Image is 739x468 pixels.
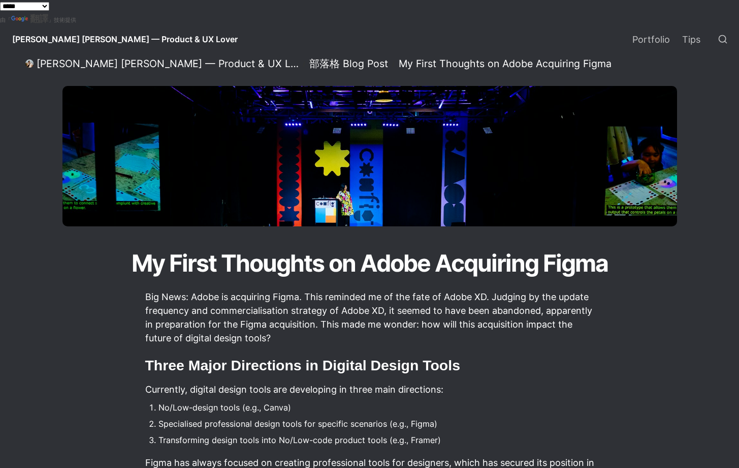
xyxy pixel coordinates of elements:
img: Google 翻譯 [11,16,30,23]
span: [PERSON_NAME] [PERSON_NAME] — Product & UX Lover [12,34,238,44]
a: My First Thoughts on Adobe Acquiring Figma [396,57,615,70]
a: 翻譯 [11,13,48,24]
a: Portfolio [626,25,676,53]
div: 部落格 Blog Post [309,57,388,70]
img: Daniel Lee — Product & UX Lover [25,60,34,68]
h1: My First Thoughts on Adobe Acquiring Figma [95,245,644,282]
a: [PERSON_NAME] [PERSON_NAME] — Product & UX Lover [4,25,246,53]
li: Transforming design tools into No/Low-code product tools (e.g., Framer) [158,432,595,448]
img: My First Thoughts on Adobe Acquiring Figma [62,86,677,226]
a: 部落格 Blog Post [306,57,391,70]
span: / [303,60,305,68]
a: Tips [676,25,706,53]
li: Specialised professional design tools for specific scenarios (e.g., Figma) [158,416,595,431]
p: Big News: Adobe is acquiring Figma. This reminded me of the fate of Adobe XD. Judging by the upda... [144,288,595,346]
div: My First Thoughts on Adobe Acquiring Figma [399,57,612,70]
div: [PERSON_NAME] [PERSON_NAME] — Product & UX Lover [37,57,299,70]
li: No/Low-design tools (e.g., Canva) [158,400,595,415]
a: [PERSON_NAME] [PERSON_NAME] — Product & UX Lover [22,57,302,70]
h2: Three Major Directions in Digital Design Tools [144,355,595,376]
span: / [392,60,395,68]
p: Currently, digital design tools are developing in three main directions: [144,381,595,398]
